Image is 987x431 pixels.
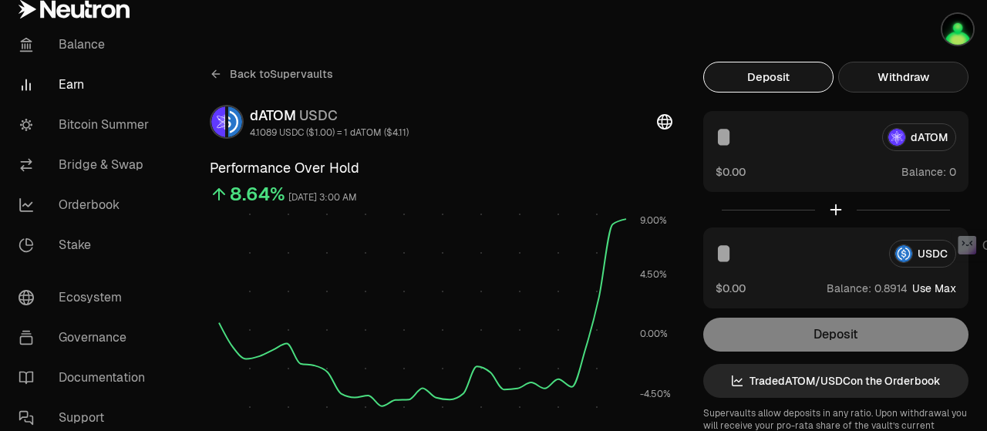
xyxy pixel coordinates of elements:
span: Balance: [901,164,946,180]
a: Governance [6,318,167,358]
tspan: 4.50% [640,268,667,281]
img: USDC Logo [228,106,242,137]
a: Bridge & Swap [6,145,167,185]
span: USDC [299,106,338,124]
a: Stake [6,225,167,265]
span: Balance: [827,281,871,296]
h3: Performance Over Hold [210,157,672,179]
button: Use Max [912,281,956,296]
tspan: 0.00% [640,328,668,340]
button: $0.00 [716,163,746,180]
a: Bitcoin Summer [6,105,167,145]
tspan: -4.50% [640,388,671,400]
div: 8.64% [230,182,285,207]
div: dATOM [250,105,409,126]
span: Back to Supervaults [230,66,333,82]
div: [DATE] 3:00 AM [288,189,357,207]
button: Deposit [703,62,834,93]
img: Kycka wallet [942,14,973,45]
a: Balance [6,25,167,65]
tspan: 9.00% [640,214,667,227]
a: Documentation [6,358,167,398]
img: dATOM Logo [211,106,225,137]
button: $0.00 [716,280,746,296]
a: Back toSupervaults [210,62,333,86]
div: 4.1089 USDC ($1.00) = 1 dATOM ($4.11) [250,126,409,139]
a: TradedATOM/USDCon the Orderbook [703,364,968,398]
button: Withdraw [838,62,968,93]
a: Earn [6,65,167,105]
a: Orderbook [6,185,167,225]
a: Ecosystem [6,278,167,318]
